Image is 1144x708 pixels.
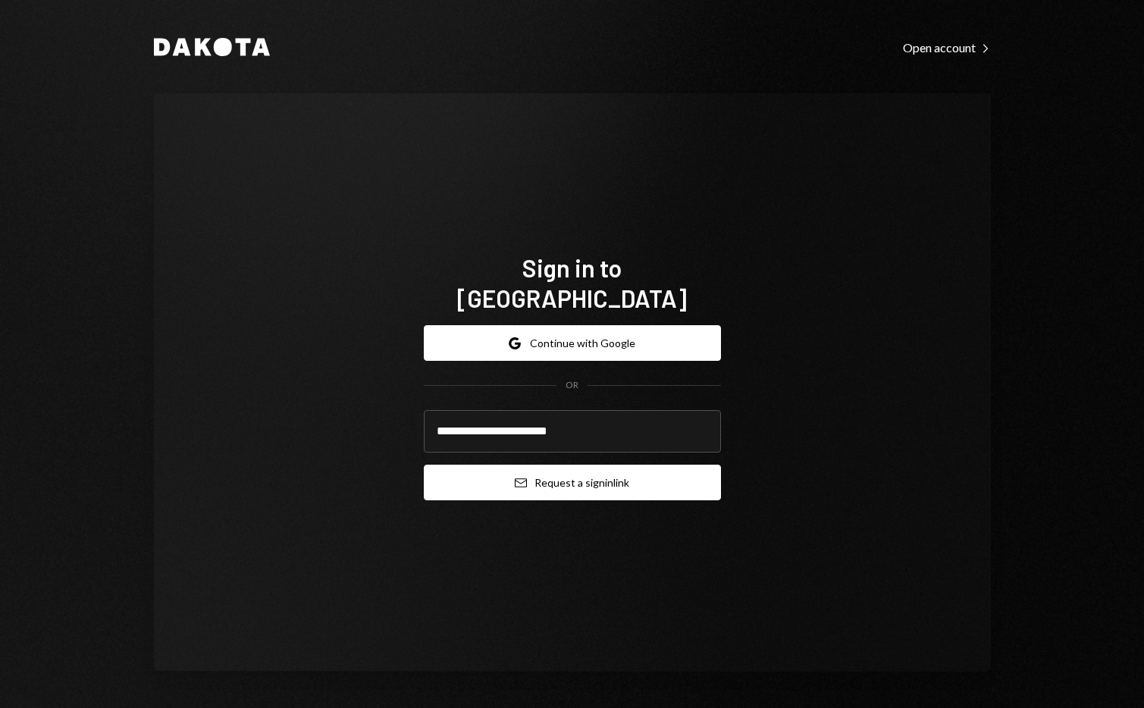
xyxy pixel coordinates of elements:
[424,465,721,500] button: Request a signinlink
[566,379,578,392] div: OR
[424,252,721,313] h1: Sign in to [GEOGRAPHIC_DATA]
[903,40,991,55] div: Open account
[903,39,991,55] a: Open account
[424,325,721,361] button: Continue with Google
